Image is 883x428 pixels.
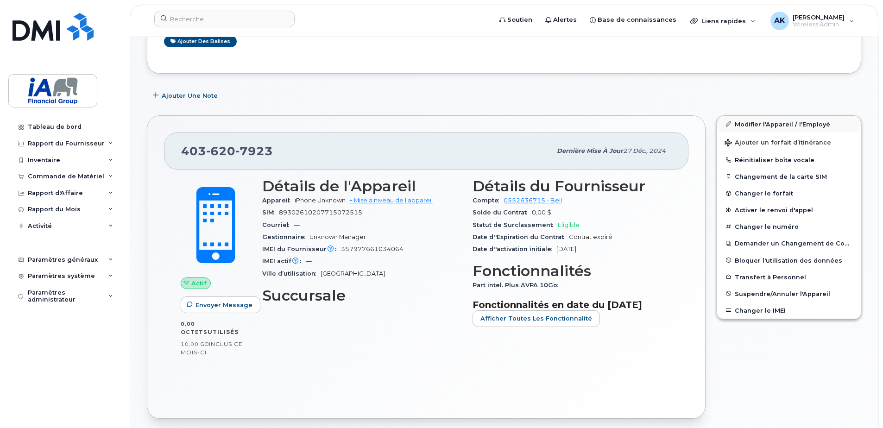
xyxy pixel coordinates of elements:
span: Soutien [507,15,532,25]
h3: Détails du Fournisseur [473,178,672,195]
span: Activer le renvoi d'appel [735,207,813,214]
span: 27 déc., 2024 [623,147,666,154]
span: — [294,221,300,228]
a: Modifier l'Appareil / l'Employé [717,116,861,132]
span: iPhone Unknown [295,197,346,204]
span: Alertes [553,15,577,25]
button: Afficher Toutes les Fonctionnalité [473,310,600,327]
a: + Mise à niveau de l'appareil [349,197,433,204]
span: — [306,258,312,264]
span: 89302610207715072515 [279,209,362,216]
span: Base de connaissances [598,15,676,25]
button: Changer le numéro [717,218,861,235]
button: Demander un Changement de Compte [717,235,861,252]
span: [PERSON_NAME] [793,13,845,21]
span: Afficher Toutes les Fonctionnalité [480,314,592,323]
span: Solde du Contrat [473,209,532,216]
span: IMEI actif [262,258,306,264]
button: Bloquer l'utilisation des données [717,252,861,269]
span: Actif [191,279,207,288]
span: Unknown Manager [309,233,366,240]
a: Base de connaissances [583,11,683,29]
button: Activer le renvoi d'appel [717,201,861,218]
span: Ville d’utilisation [262,270,321,277]
span: [GEOGRAPHIC_DATA] [321,270,385,277]
span: SIM [262,209,279,216]
span: 403 [181,144,273,158]
span: utilisés [208,328,239,335]
button: Réinitialiser boîte vocale [717,151,861,168]
h3: Succursale [262,287,461,304]
span: AK [774,15,785,26]
span: Suspendre/Annuler l'Appareil [735,290,830,297]
span: Part intel. Plus AVPA 10Go [473,282,562,289]
span: 7923 [235,144,273,158]
a: Soutien [493,11,539,29]
span: Compte [473,197,504,204]
button: Transfert à Personnel [717,269,861,285]
span: Date d''Expiration du Contrat [473,233,569,240]
span: Contrat expiré [569,233,612,240]
button: Changement de la carte SIM [717,168,861,185]
button: Changer le IMEI [717,302,861,319]
span: Wireless Admin [793,21,845,28]
div: Liens rapides [684,12,762,30]
span: Date d''activation initiale [473,245,556,252]
input: Recherche [154,11,295,27]
span: Statut de Surclassement [473,221,558,228]
span: Eligible [558,221,580,228]
span: Dernière mise à jour [557,147,623,154]
span: 10,00 Go [181,341,209,347]
span: 620 [206,144,235,158]
span: Liens rapides [701,17,746,25]
h3: Fonctionnalités en date du [DATE] [473,299,672,310]
button: Ajouter un forfait d’itinérance [717,132,861,151]
button: Envoyer Message [181,296,260,313]
span: 357977661034064 [341,245,404,252]
span: inclus ce mois-ci [181,340,243,356]
button: Changer le forfait [717,185,861,201]
span: Gestionnaire [262,233,309,240]
button: Suspendre/Annuler l'Appareil [717,285,861,302]
button: Ajouter une Note [147,88,226,104]
div: Ahmed Ksontini [764,12,861,30]
a: Ajouter des balises [164,36,237,47]
span: IMEI du Fournisseur [262,245,341,252]
h3: Fonctionnalités [473,263,672,279]
span: Envoyer Message [196,301,252,309]
span: Ajouter un forfait d’itinérance [725,139,831,148]
span: Changer le forfait [735,190,793,197]
span: Appareil [262,197,295,204]
span: Courriel [262,221,294,228]
span: 0,00 $ [532,209,551,216]
a: 0552636715 - Bell [504,197,562,204]
span: 0,00 Octets [181,321,208,335]
h3: Détails de l'Appareil [262,178,461,195]
span: [DATE] [556,245,576,252]
span: Ajouter une Note [162,91,218,100]
a: Alertes [539,11,583,29]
